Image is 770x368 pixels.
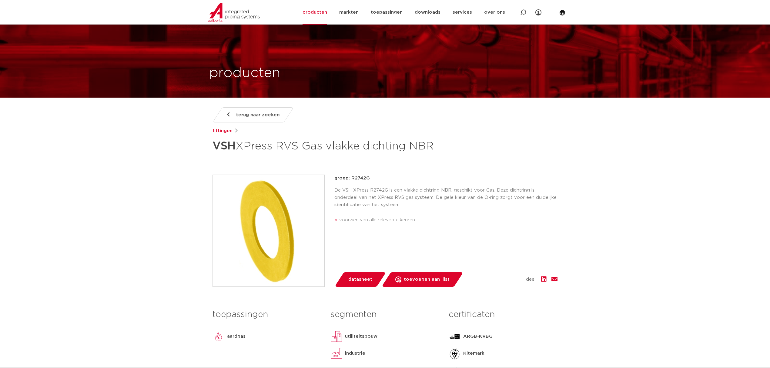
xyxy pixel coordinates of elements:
li: voorzien van alle relevante keuren [339,215,557,225]
h1: producten [209,63,280,83]
p: aardgas [227,333,246,340]
img: industrie [330,347,343,360]
img: Product Image for VSH XPress RVS Gas vlakke dichting NBR [213,175,324,286]
a: fittingen [213,127,233,135]
img: utiliteitsbouw [330,330,343,343]
img: Kitemark [449,347,461,360]
h3: certificaten [449,309,557,321]
h3: segmenten [330,309,439,321]
p: ARGB-KVBG [463,333,493,340]
span: deel: [526,276,536,283]
p: De VSH XPress R2742G is een vlakke dichtring NBR, geschikt voor Gas. Deze dichtring is onderdeel ... [334,187,557,209]
a: datasheet [334,272,386,287]
img: ARGB-KVBG [449,330,461,343]
span: terug naar zoeken [236,110,280,120]
a: terug naar zoeken [213,107,294,122]
strong: VSH [213,141,236,152]
span: toevoegen aan lijst [404,275,450,284]
h3: toepassingen [213,309,321,321]
img: aardgas [213,330,225,343]
span: datasheet [348,275,372,284]
p: industrie [345,350,365,357]
p: Kitemark [463,350,484,357]
h1: XPress RVS Gas vlakke dichting NBR [213,137,440,155]
p: groep: R2742G [334,175,557,182]
p: utiliteitsbouw [345,333,377,340]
